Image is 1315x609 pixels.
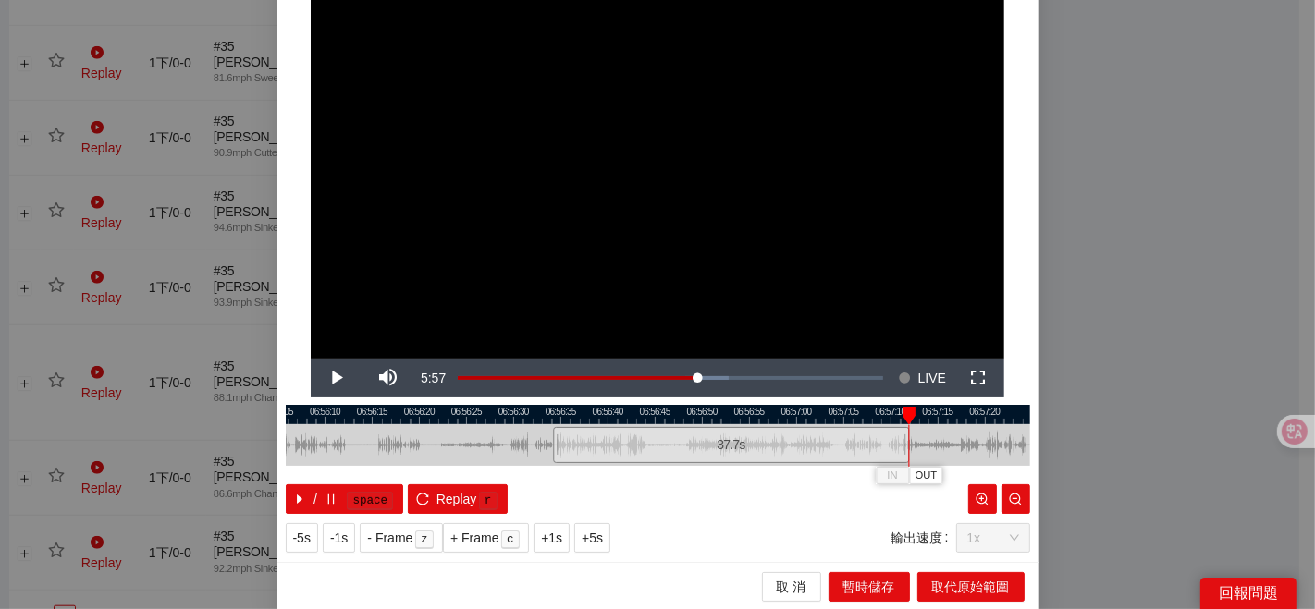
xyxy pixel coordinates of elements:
[450,528,499,548] span: + Frame
[952,359,1004,397] button: Fullscreen
[325,493,338,507] span: pause
[286,523,318,553] button: -5s
[293,493,306,507] span: caret-right
[501,530,520,549] kbd: c
[443,523,529,553] button: + Framec
[458,376,883,380] div: Progress Bar
[1009,493,1022,507] span: zoom-out
[421,371,446,385] span: 5:57
[967,524,1019,552] span: 1x
[762,572,821,602] button: 取 消
[293,528,311,548] span: -5s
[843,577,895,597] span: 暫時儲存
[436,489,477,509] span: Replay
[360,523,443,553] button: - Framez
[323,523,355,553] button: -1s
[330,528,348,548] span: -1s
[918,359,946,397] span: LIVE
[574,523,610,553] button: +5s
[891,523,956,553] label: 輸出速度
[363,359,414,397] button: Mute
[416,493,429,507] span: reload
[408,484,507,514] button: reloadReplayr
[876,467,909,484] button: IN
[367,528,412,548] span: - Frame
[313,489,317,509] span: /
[479,492,498,510] kbd: r
[582,528,603,548] span: +5s
[541,528,562,548] span: +1s
[1200,578,1297,609] div: 回報問題
[347,492,393,510] kbd: space
[916,468,938,484] span: OUT
[976,493,989,507] span: zoom-in
[286,484,404,514] button: caret-right/pausespace
[311,359,363,397] button: Play
[892,359,952,397] button: Seek to live, currently behind live
[968,484,997,514] button: zoom-in
[829,572,910,602] button: 暫時儲存
[932,577,1010,597] span: 取代原始範圍
[415,530,434,549] kbd: z
[553,427,909,463] div: 37.7 s
[1002,484,1030,514] button: zoom-out
[909,467,942,484] button: OUT
[777,577,806,597] span: 取 消
[534,523,570,553] button: +1s
[917,572,1025,602] button: 取代原始範圍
